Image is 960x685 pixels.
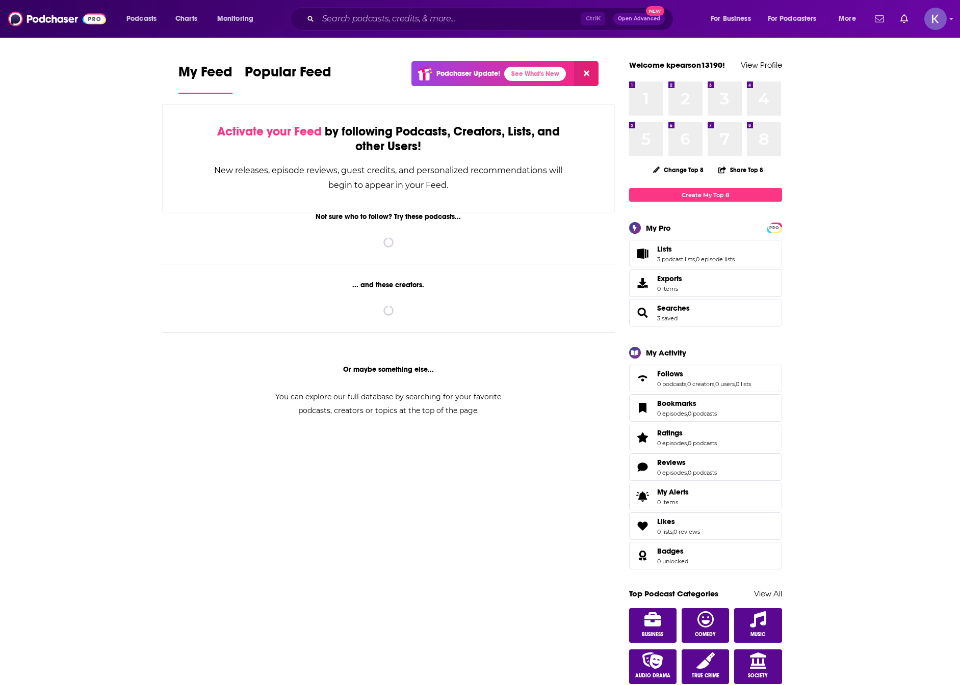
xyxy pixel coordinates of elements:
div: My Pro [646,223,671,233]
span: Badges [629,542,782,569]
a: Badges [633,549,653,563]
a: 0 episodes [657,469,687,476]
a: Reviews [657,458,717,467]
a: Bookmarks [657,399,717,408]
a: 0 reviews [673,528,700,535]
a: 0 podcasts [688,469,717,476]
span: Charts [175,12,197,26]
span: Likes [657,517,675,526]
a: See What's New [504,67,566,81]
span: Business [642,632,663,638]
span: Exports [633,276,653,290]
a: Music [734,608,782,643]
a: Lists [657,244,735,254]
input: Search podcasts, credits, & more... [318,11,581,27]
a: Show notifications dropdown [871,10,888,28]
span: Likes [629,512,782,540]
a: Bookmarks [633,401,653,415]
a: Follows [657,369,751,378]
span: My Alerts [633,489,653,504]
a: Exports [629,269,782,297]
button: open menu [832,11,869,27]
span: , [686,380,687,388]
span: Follows [629,365,782,392]
span: Society [748,673,768,679]
a: Searches [657,304,690,313]
div: Search podcasts, credits, & more... [300,7,683,31]
a: 0 podcasts [688,440,717,447]
a: My Alerts [629,483,782,510]
span: Popular Feed [245,63,331,87]
span: Exports [657,274,682,283]
a: Charts [169,11,203,27]
span: Reviews [629,453,782,481]
a: 0 lists [736,380,751,388]
a: Searches [633,306,653,320]
a: 0 users [715,380,735,388]
span: New [646,6,664,16]
span: True Crime [692,673,719,679]
span: 0 items [657,285,682,292]
span: Ctrl K [581,12,605,25]
a: Society [734,649,782,684]
button: open menu [119,11,170,27]
span: Podcasts [126,12,157,26]
a: 3 saved [657,315,678,322]
span: For Podcasters [768,12,817,26]
span: Follows [657,369,683,378]
span: Bookmarks [629,394,782,422]
a: Ratings [657,428,717,437]
button: Open AdvancedNew [613,13,665,25]
span: Badges [657,546,684,556]
a: View Profile [741,60,782,70]
img: Podchaser - Follow, Share and Rate Podcasts [8,9,106,29]
span: Searches [629,299,782,326]
span: , [714,380,715,388]
span: , [687,410,688,417]
span: PRO [768,224,781,232]
a: Show notifications dropdown [896,10,912,28]
a: Follows [633,371,653,386]
span: , [687,440,688,447]
span: My Feed [178,63,232,87]
button: open menu [761,11,832,27]
a: 0 podcasts [657,380,686,388]
span: Lists [629,240,782,267]
a: 0 creators [687,380,714,388]
span: Ratings [657,428,683,437]
a: 0 episodes [657,440,687,447]
a: 0 unlocked [657,558,688,565]
span: , [695,256,696,263]
a: Audio Drama [629,649,677,684]
span: , [687,469,688,476]
span: Audio Drama [635,673,670,679]
div: by following Podcasts, Creators, Lists, and other Users! [214,124,564,154]
span: Reviews [657,458,686,467]
button: open menu [210,11,267,27]
p: Podchaser Update! [436,69,500,78]
a: 0 episode lists [696,256,735,263]
div: New releases, episode reviews, guest credits, and personalized recommendations will begin to appe... [214,163,564,193]
a: Top Podcast Categories [629,589,718,598]
div: Not sure who to follow? Try these podcasts... [162,212,615,221]
a: View All [754,589,782,598]
a: Welcome kpearson13190! [629,60,725,70]
span: , [672,528,673,535]
span: Lists [657,244,672,254]
a: PRO [768,224,781,231]
span: Logged in as kpearson13190 [924,8,947,30]
div: You can explore our full database by searching for your favorite podcasts, creators or topics at ... [263,390,514,418]
div: ... and these creators. [162,281,615,289]
div: My Activity [646,348,686,358]
span: Ratings [629,424,782,451]
div: Or maybe something else... [162,365,615,374]
a: Business [629,608,677,643]
a: 3 podcast lists [657,256,695,263]
span: Comedy [695,632,716,638]
button: Change Top 8 [647,163,710,176]
a: Comedy [682,608,730,643]
a: 0 podcasts [688,410,717,417]
span: For Business [711,12,751,26]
